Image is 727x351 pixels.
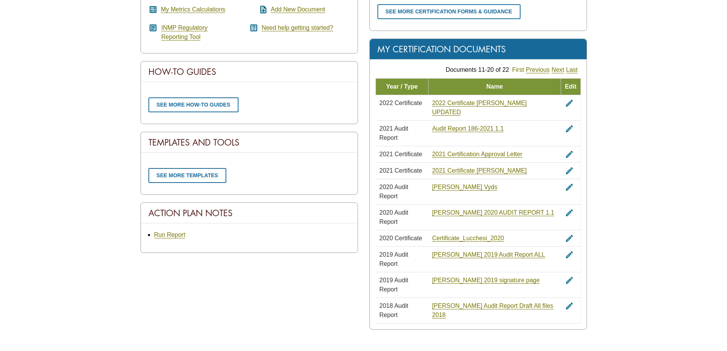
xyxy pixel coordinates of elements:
[432,235,504,242] a: Certificate_Lucchesi_2020
[148,168,227,183] a: See more templates
[261,24,333,31] a: Need help getting started?
[565,183,574,192] i: edit
[565,234,574,243] i: edit
[377,4,521,19] a: See more certification forms & guidance
[565,167,574,174] a: edit
[148,5,158,14] i: calculate
[526,66,550,73] a: Previous
[428,78,561,95] td: Name
[141,61,358,82] div: How-To Guides
[565,99,574,108] i: edit
[432,277,540,284] a: [PERSON_NAME] 2019 signature page
[551,66,564,73] a: Next
[379,235,422,241] span: 2020 Certificate
[565,302,574,309] a: edit
[148,23,158,32] i: article
[379,184,408,199] span: 2020 Audit Report
[565,150,574,159] i: edit
[161,6,225,13] a: My Metrics Calculations
[565,301,574,311] i: edit
[432,125,504,132] a: Audit Report 186-2021 1.1
[370,39,587,60] div: My Certification Documents
[249,5,268,14] i: note_add
[379,277,408,293] span: 2019 Audit Report
[566,66,577,73] a: Last
[565,277,574,283] a: edit
[512,66,524,73] a: First
[565,235,574,241] a: edit
[561,78,580,95] td: Edit
[141,203,358,223] div: Action Plan Notes
[432,251,545,258] a: [PERSON_NAME] 2019 Audit Report ALL
[565,125,574,132] a: edit
[565,209,574,216] a: edit
[565,251,574,258] a: edit
[379,100,422,106] span: 2022 Certificate
[432,209,554,216] a: [PERSON_NAME] 2020 AUDIT REPORT 1.1
[565,166,574,175] i: edit
[271,6,325,13] a: Add New Document
[565,208,574,217] i: edit
[432,100,527,116] a: 2022 Certificate [PERSON_NAME] UPDATED
[565,100,574,106] a: edit
[141,132,358,153] div: Templates And Tools
[376,78,428,95] td: Year / Type
[565,151,574,157] a: edit
[432,167,527,174] a: 2021 Certificate [PERSON_NAME]
[249,23,258,32] i: help_center
[565,250,574,259] i: edit
[379,167,422,174] span: 2021 Certificate
[565,276,574,285] i: edit
[154,231,185,238] a: Run Report
[379,209,408,225] span: 2020 Audit Report
[148,97,239,112] a: See more how-to guides
[379,302,408,318] span: 2018 Audit Report
[379,151,422,157] span: 2021 Certificate
[161,24,208,40] a: INMP RegulatoryReporting Tool
[565,124,574,133] i: edit
[379,251,408,267] span: 2019 Audit Report
[432,184,497,191] a: [PERSON_NAME] Vyds
[379,125,408,141] span: 2021 Audit Report
[432,151,522,158] a: 2021 Certification Approval Letter
[432,302,553,319] a: [PERSON_NAME] Audit Report Draft All files 2018
[446,66,509,73] span: Documents 11-20 of 22
[565,184,574,190] a: edit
